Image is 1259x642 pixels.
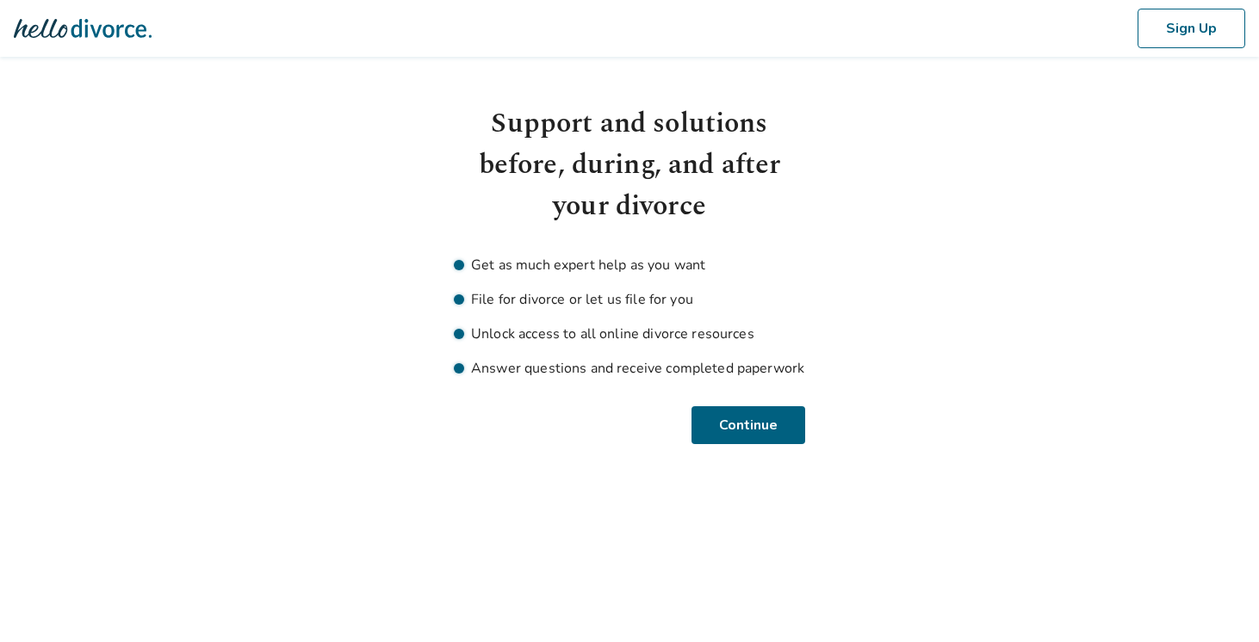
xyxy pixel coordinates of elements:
[694,406,805,444] button: Continue
[454,289,805,310] li: File for divorce or let us file for you
[454,103,805,227] h1: Support and solutions before, during, and after your divorce
[454,358,805,379] li: Answer questions and receive completed paperwork
[14,11,152,46] img: Hello Divorce Logo
[1138,9,1245,48] button: Sign Up
[454,324,805,344] li: Unlock access to all online divorce resources
[454,255,805,275] li: Get as much expert help as you want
